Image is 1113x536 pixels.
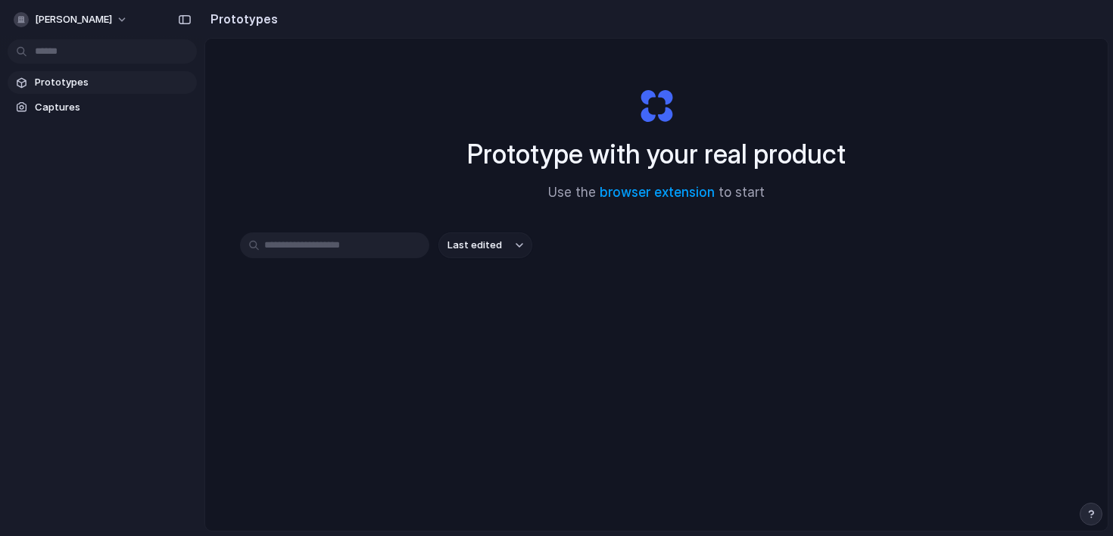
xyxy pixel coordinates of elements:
[600,185,715,200] a: browser extension
[8,96,197,119] a: Captures
[438,232,532,258] button: Last edited
[35,75,191,90] span: Prototypes
[35,100,191,115] span: Captures
[8,8,136,32] button: [PERSON_NAME]
[548,183,765,203] span: Use the to start
[447,238,502,253] span: Last edited
[204,10,278,28] h2: Prototypes
[467,134,846,174] h1: Prototype with your real product
[8,71,197,94] a: Prototypes
[35,12,112,27] span: [PERSON_NAME]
